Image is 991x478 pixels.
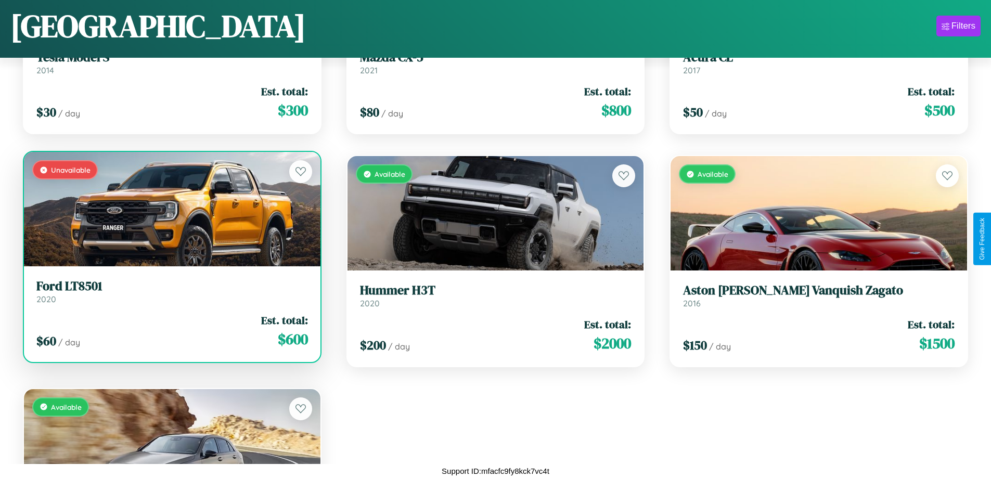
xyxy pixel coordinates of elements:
h3: Mazda CX-5 [360,50,632,65]
span: $ 80 [360,104,379,121]
span: Est. total: [261,84,308,99]
span: $ 200 [360,337,386,354]
span: / day [381,108,403,119]
h3: Tesla Model S [36,50,308,65]
div: Filters [951,21,975,31]
span: 2016 [683,298,701,308]
span: $ 300 [278,100,308,121]
h3: Hummer H3T [360,283,632,298]
span: / day [58,108,80,119]
span: $ 600 [278,329,308,350]
span: / day [58,337,80,347]
h3: Aston [PERSON_NAME] Vanquish Zagato [683,283,955,298]
span: Available [698,170,728,178]
span: Est. total: [584,317,631,332]
span: $ 1500 [919,333,955,354]
p: Support ID: mfacfc9fy8kck7vc4t [442,464,549,478]
a: Acura CL2017 [683,50,955,75]
span: Est. total: [584,84,631,99]
a: Aston [PERSON_NAME] Vanquish Zagato2016 [683,283,955,308]
a: Hummer H3T2020 [360,283,632,308]
span: / day [388,341,410,352]
span: Est. total: [908,317,955,332]
span: / day [709,341,731,352]
div: Give Feedback [979,218,986,260]
span: / day [705,108,727,119]
span: $ 150 [683,337,707,354]
span: $ 60 [36,332,56,350]
span: $ 800 [601,100,631,121]
span: $ 2000 [594,333,631,354]
span: Est. total: [908,84,955,99]
a: Tesla Model S2014 [36,50,308,75]
button: Filters [936,16,981,36]
h3: Acura CL [683,50,955,65]
span: 2021 [360,65,378,75]
span: $ 500 [924,100,955,121]
span: $ 30 [36,104,56,121]
span: Available [51,403,82,411]
a: Ford LT85012020 [36,279,308,304]
span: 2017 [683,65,700,75]
a: Mazda CX-52021 [360,50,632,75]
span: $ 50 [683,104,703,121]
h3: Ford LT8501 [36,279,308,294]
span: 2020 [36,294,56,304]
span: 2014 [36,65,54,75]
span: 2020 [360,298,380,308]
span: Available [375,170,405,178]
span: Unavailable [51,165,91,174]
h1: [GEOGRAPHIC_DATA] [10,5,306,47]
span: Est. total: [261,313,308,328]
